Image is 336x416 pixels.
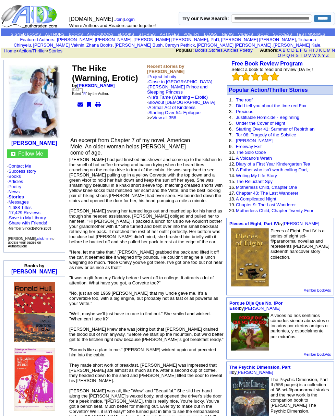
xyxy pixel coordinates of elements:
[312,53,316,58] a: W
[236,185,297,190] a: Motherless Child, Chapter One
[72,64,138,83] font: The Hike (Warning, Erotic)
[271,228,329,260] font: Pieces of Eight, Part IV is a series of eight sci-fi/paranormal novellas and represents [PERSON_N...
[286,53,290,58] a: Q
[9,163,31,169] a: Contact Me
[77,83,115,88] a: [PERSON_NAME]
[87,32,113,36] a: AUDIOBOOKS
[309,48,312,53] a: H
[236,161,310,167] a: Diary of a First Year Kindergarten Tea
[291,53,294,58] a: R
[236,179,273,184] a: The Reluctant Spy
[236,132,296,137] a: Tor 08: Tragedy of the Solstice
[236,103,306,108] a: Did I tell you about the time red Fox
[176,48,194,53] b: Popular:
[72,88,83,92] font: [DATE]
[229,144,233,149] font: 9.
[86,42,113,48] a: Zhana Books
[9,210,41,215] a: 17,429 Reviews
[236,150,266,155] a: The Solo Oboe
[33,42,84,48] a: [PERSON_NAME] Vaknin
[9,174,21,179] a: Books
[83,92,86,96] a: R
[300,53,302,58] a: T
[11,140,57,146] a: [PERSON_NAME]
[197,42,271,48] a: [PERSON_NAME] [PERSON_NAME]
[147,64,184,74] b: Recent stories by [PERSON_NAME]
[209,48,223,53] a: Stories
[20,37,55,42] a: Featured Authors
[236,167,308,172] a: A Father who isn't worth calling Dad,
[220,38,221,42] font: i
[296,53,299,58] a: S
[315,48,318,53] a: J
[332,48,335,53] a: N
[9,194,24,199] a: Stories
[287,48,290,53] a: C
[236,173,277,178] a: Writing My Life Story
[327,48,331,53] a: M
[229,179,235,184] font: 15.
[9,215,46,220] a: Save to My Library
[9,184,22,189] a: Poetry
[32,227,51,230] b: Before 2003
[273,32,292,36] a: SUCCESS
[160,32,179,36] a: ARTICLES
[279,48,281,53] a: A
[232,72,241,81] img: bigemptystars.png
[318,53,321,58] a: X
[115,42,163,48] a: [PERSON_NAME] Bush
[9,189,20,194] a: News
[229,109,233,114] font: 3.
[229,132,233,137] font: 7.
[183,32,200,36] a: POETRY
[9,65,60,138] img: 3918.JPG
[195,48,207,53] a: Books
[148,100,215,105] a: Blowout [DEMOGRAPHIC_DATA]
[8,237,55,248] font: [PERSON_NAME], to update your pages on AuthorsDen!
[72,83,115,88] b: by
[11,152,15,156] img: gc.jpg
[165,42,195,48] a: Caroyn Pethick
[274,42,321,48] a: [PERSON_NAME] Kale
[32,44,33,47] font: i
[236,202,296,207] a: Chapter 9: The Last Wanderer
[24,263,45,268] b: Books by
[69,16,113,22] font: [DOMAIN_NAME]
[278,53,281,58] a: O
[229,191,235,196] font: 17.
[147,95,215,120] font: ·
[69,23,156,28] font: Where Authors and Readers come together!
[148,74,177,79] a: Project Infinity
[270,72,279,81] img: bigemptystars.png
[72,92,109,96] font: Rated " " by the Author.
[236,109,253,114] a: Precious
[229,103,233,108] font: 2.
[236,156,272,161] a: A Volcano's Wrath
[229,185,235,190] font: 16.
[236,144,262,149] a: Freeway Exit
[304,48,307,53] a: G
[9,179,23,184] a: Articles
[69,32,83,36] a: BOOKS
[147,84,215,120] font: ·
[261,72,269,81] img: bigemptystars.png
[231,61,303,66] b: Free Book Review Program
[147,84,207,95] a: [PERSON_NAME] Prince and Sleeping Princess
[229,161,235,167] font: 12.
[9,169,36,174] a: Success story
[115,17,137,22] font: |
[124,17,135,22] a: Login
[229,156,235,161] font: 11.
[148,105,195,110] a: A Small Act of Kindness
[229,138,233,143] font: 8.
[229,115,233,120] font: 4.
[115,17,123,22] a: Join
[85,44,86,47] font: i
[229,221,319,226] font: by
[236,208,313,213] a: Motherless Child, Chapter Twenty-Four
[14,282,55,342] img: 80441.jpg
